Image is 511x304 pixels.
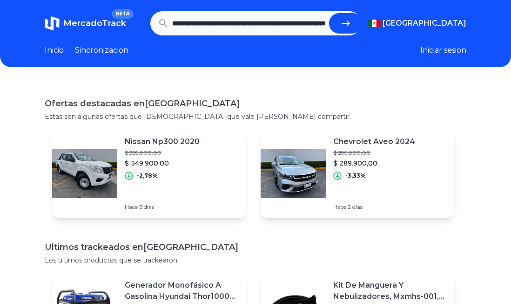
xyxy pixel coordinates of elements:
p: Kit De Manguera Y Nebulizadores, Mxmhs-001, 6m, 6 Tees, 8 Bo [333,280,447,302]
p: $ 299.900,00 [333,149,415,157]
h1: Ofertas destacadas en [GEOGRAPHIC_DATA] [45,97,466,110]
p: Los ultimos productos que se trackearon. [45,256,466,265]
button: [GEOGRAPHIC_DATA] [368,18,466,29]
p: -2,78% [137,172,158,180]
button: Iniciar sesion [420,45,466,56]
img: MercadoTrack [45,16,60,31]
a: Featured imageNissan Np300 2020$ 359.900,00$ 349.900,00-2,78%Hace 2 días [52,129,246,218]
img: Featured image [52,141,117,206]
p: Hace 2 días [125,203,200,211]
a: Inicio [45,45,64,56]
p: Generador Monofásico A Gasolina Hyundai Thor10000 P 11.5 Kw [125,280,238,302]
img: Mexico [368,20,381,27]
p: -3,33% [345,172,366,180]
a: Sincronizacion [75,45,128,56]
p: Estas son algunas ofertas que [DEMOGRAPHIC_DATA] que vale [PERSON_NAME] compartir. [45,112,466,121]
p: $ 289.900,00 [333,159,415,168]
h1: Ultimos trackeados en [GEOGRAPHIC_DATA] [45,241,466,254]
span: BETA [112,9,134,19]
p: $ 349.900,00 [125,159,200,168]
p: $ 359.900,00 [125,149,200,157]
p: Nissan Np300 2020 [125,136,200,147]
a: MercadoTrackBETA [45,16,126,31]
img: Featured image [261,141,326,206]
a: Featured imageChevrolet Aveo 2024$ 299.900,00$ 289.900,00-3,33%Hace 2 días [261,129,454,218]
span: MercadoTrack [63,18,126,28]
span: [GEOGRAPHIC_DATA] [383,18,466,29]
p: Chevrolet Aveo 2024 [333,136,415,147]
p: Hace 2 días [333,203,415,211]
